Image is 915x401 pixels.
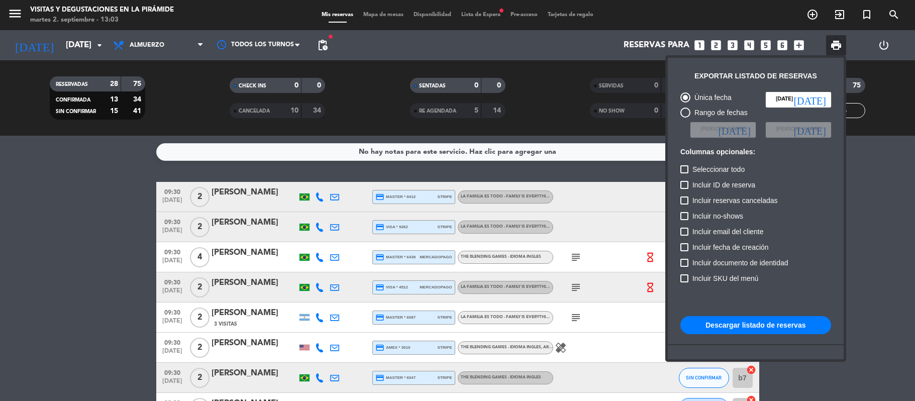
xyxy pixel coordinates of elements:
[692,241,769,253] span: Incluir fecha de creación
[692,194,778,207] span: Incluir reservas canceladas
[830,39,842,51] span: print
[317,39,329,51] span: pending_actions
[700,125,746,134] span: [PERSON_NAME]
[680,148,831,156] h6: Columnas opcionales:
[692,163,745,175] span: Seleccionar todo
[328,34,334,40] span: fiber_manual_record
[692,210,743,222] span: Incluir no-shows
[793,94,826,105] i: [DATE]
[793,125,826,135] i: [DATE]
[718,125,750,135] i: [DATE]
[680,316,831,334] button: Descargar listado de reservas
[692,257,788,269] span: Incluir documento de identidad
[694,70,817,82] div: Exportar listado de reservas
[692,272,759,284] span: Incluir SKU del menú
[692,226,764,238] span: Incluir email del cliente
[692,179,755,191] span: Incluir ID de reserva
[690,92,732,104] div: Única fecha
[776,125,821,134] span: [PERSON_NAME]
[690,107,748,119] div: Rango de fechas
